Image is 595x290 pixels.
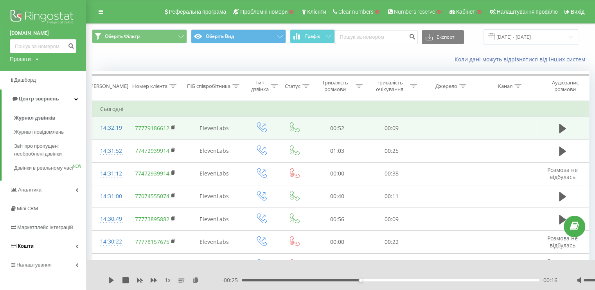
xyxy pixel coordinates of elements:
[105,33,140,39] span: Оберіть Фільтр
[285,83,300,90] div: Статус
[169,9,226,15] span: Реферальна програма
[543,276,557,284] span: 00:16
[310,253,364,276] td: 00:00
[571,9,584,15] span: Вихід
[17,224,73,230] span: Маркетплейс інтеграцій
[165,276,171,284] span: 1 x
[498,83,512,90] div: Канал
[251,79,269,93] div: Тип дзвінка
[100,211,119,227] div: 14:30:49
[187,83,230,90] div: ПІБ співробітника
[183,140,244,162] td: ElevenLabs
[135,147,169,154] a: 77472939914
[435,83,457,90] div: Джерело
[16,262,52,268] span: Налаштування
[135,215,169,223] a: 77773895882
[310,231,364,253] td: 00:00
[183,231,244,253] td: ElevenLabs
[455,55,589,63] a: Коли дані можуть відрізнятися вiд інших систем
[422,30,464,44] button: Експорт
[100,120,119,136] div: 14:32:19
[364,185,419,208] td: 00:11
[92,101,589,117] td: Сьогодні
[100,143,119,159] div: 14:31:52
[372,79,408,93] div: Тривалість очікування
[305,34,320,39] span: Графік
[10,8,76,27] img: Ringostat logo
[135,170,169,177] a: 77472939914
[183,162,244,185] td: ElevenLabs
[14,161,86,175] a: Дзвінки в реальному часіNEW
[364,117,419,140] td: 00:09
[364,162,419,185] td: 00:38
[364,140,419,162] td: 00:25
[544,79,587,93] div: Аудіозапис розмови
[10,29,76,37] a: [DOMAIN_NAME]
[191,29,286,43] button: Оберіть Вид
[100,234,119,249] div: 14:30:22
[135,124,169,132] a: 77779186612
[547,257,578,272] span: Розмова не відбулась
[14,114,56,122] span: Журнал дзвінків
[364,253,419,276] td: 00:22
[547,166,578,181] span: Розмова не відбулась
[307,9,326,15] span: Клієнти
[14,139,86,161] a: Звіт про пропущені необроблені дзвінки
[14,77,36,83] span: Дашборд
[2,90,86,108] a: Центр звернень
[317,79,353,93] div: Тривалість розмови
[290,29,335,43] button: Графік
[183,117,244,140] td: ElevenLabs
[310,140,364,162] td: 01:03
[183,253,244,276] td: ElevenLabs
[359,279,362,282] div: Accessibility label
[10,39,76,53] input: Пошук за номером
[17,206,38,211] span: Mini CRM
[183,208,244,231] td: ElevenLabs
[89,83,128,90] div: [PERSON_NAME]
[135,238,169,245] a: 77778157675
[18,243,34,249] span: Кошти
[92,29,187,43] button: Оберіть Фільтр
[14,164,73,172] span: Дзвінки в реальному часі
[310,185,364,208] td: 00:40
[364,208,419,231] td: 00:09
[310,162,364,185] td: 00:00
[14,128,64,136] span: Журнал повідомлень
[135,192,169,200] a: 77074555074
[14,142,82,158] span: Звіт про пропущені необроблені дзвінки
[456,9,475,15] span: Кабінет
[222,276,242,284] span: - 00:25
[100,257,119,272] div: 14:29:58
[547,235,578,249] span: Розмова не відбулась
[132,83,167,90] div: Номер клієнта
[19,96,59,102] span: Центр звернень
[14,111,86,125] a: Журнал дзвінків
[310,208,364,231] td: 00:56
[240,9,288,15] span: Проблемні номери
[183,185,244,208] td: ElevenLabs
[338,9,374,15] span: Clear numbers
[394,9,435,15] span: Numbers reserve
[364,231,419,253] td: 00:22
[100,189,119,204] div: 14:31:00
[310,117,364,140] td: 00:52
[14,125,86,139] a: Журнал повідомлень
[335,30,418,44] input: Пошук за номером
[100,166,119,181] div: 14:31:12
[18,187,41,193] span: Аналiтика
[496,9,557,15] span: Налаштування профілю
[10,55,31,63] div: Проекти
